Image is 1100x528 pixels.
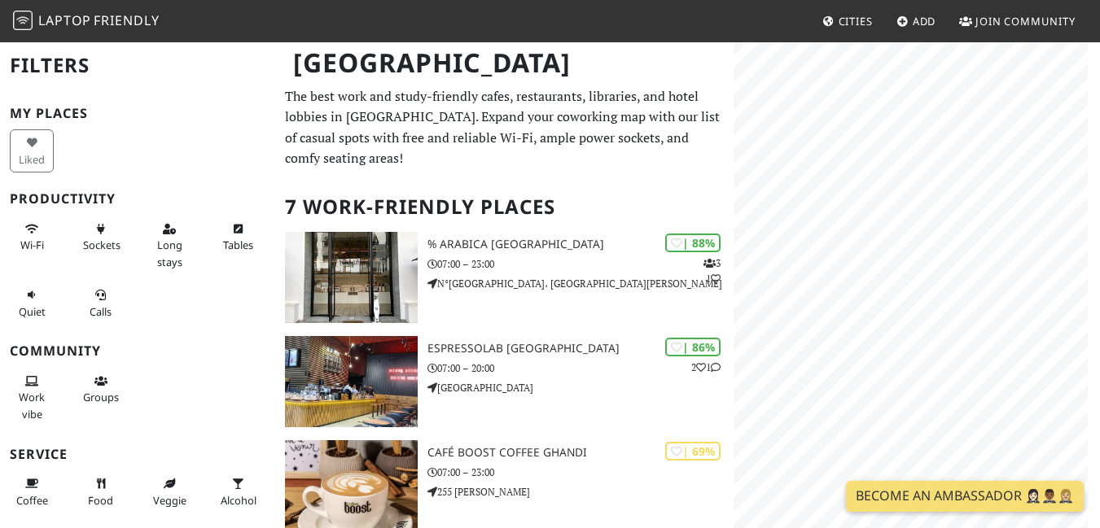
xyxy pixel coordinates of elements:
h2: Filters [10,41,265,90]
button: Groups [78,368,122,411]
button: Calls [78,281,122,325]
span: Work-friendly tables [223,238,253,252]
button: Work vibe [10,368,54,427]
p: N°[GEOGRAPHIC_DATA]، [GEOGRAPHIC_DATA][PERSON_NAME] [427,276,733,291]
span: Power sockets [83,238,121,252]
button: Long stays [147,216,191,275]
button: Wi-Fi [10,216,54,259]
span: Join Community [975,14,1076,28]
a: Join Community [953,7,1082,36]
button: Veggie [147,470,191,513]
button: Coffee [10,470,54,513]
button: Sockets [78,216,122,259]
img: Espressolab Morocco [285,336,419,427]
button: Tables [216,216,260,259]
img: % Arabica Casablanca [285,232,419,323]
h2: 7 Work-Friendly Places [285,182,724,232]
a: Espressolab Morocco | 86% 21 Espressolab [GEOGRAPHIC_DATA] 07:00 – 20:00 [GEOGRAPHIC_DATA] [275,336,734,427]
span: Long stays [157,238,182,268]
a: % Arabica Casablanca | 88% 31 % Arabica [GEOGRAPHIC_DATA] 07:00 – 23:00 N°[GEOGRAPHIC_DATA]، [GEO... [275,232,734,323]
h3: Café BOOST COFFEE GHANDI [427,446,733,460]
h3: My Places [10,106,265,121]
p: 07:00 – 20:00 [427,360,733,376]
span: Add [913,14,936,28]
span: Stable Wi-Fi [20,238,44,252]
span: Food [88,493,113,508]
h1: [GEOGRAPHIC_DATA] [280,41,730,85]
span: Video/audio calls [90,304,112,319]
div: | 88% [665,233,721,252]
button: Alcohol [216,470,260,513]
span: People working [19,390,45,421]
p: 255 [PERSON_NAME] [427,484,733,500]
h3: Service [10,447,265,462]
h3: Espressolab [GEOGRAPHIC_DATA] [427,342,733,356]
img: LaptopFriendly [13,11,33,30]
p: 3 1 [703,255,721,286]
p: 2 1 [691,360,721,375]
span: Cities [839,14,873,28]
p: 07:00 – 23:00 [427,256,733,272]
span: Group tables [83,390,119,404]
span: Friendly [94,11,159,29]
div: | 86% [665,338,721,356]
span: Laptop [38,11,91,29]
a: Cities [816,7,879,36]
a: LaptopFriendly LaptopFriendly [13,7,160,36]
button: Food [78,470,122,513]
h3: Community [10,343,265,359]
button: Quiet [10,281,54,325]
h3: Productivity [10,191,265,207]
p: The best work and study-friendly cafes, restaurants, libraries, and hotel lobbies in [GEOGRAPHIC_... [285,86,724,169]
span: Alcohol [221,493,256,508]
span: Veggie [153,493,186,508]
p: [GEOGRAPHIC_DATA] [427,380,733,395]
span: Quiet [19,304,46,319]
a: Add [890,7,943,36]
a: Become an Ambassador 🤵🏻‍♀️🤵🏾‍♂️🤵🏼‍♀️ [846,481,1084,512]
p: 07:00 – 23:00 [427,465,733,480]
h3: % Arabica [GEOGRAPHIC_DATA] [427,238,733,251]
span: Coffee [16,493,48,508]
div: | 69% [665,442,721,460]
